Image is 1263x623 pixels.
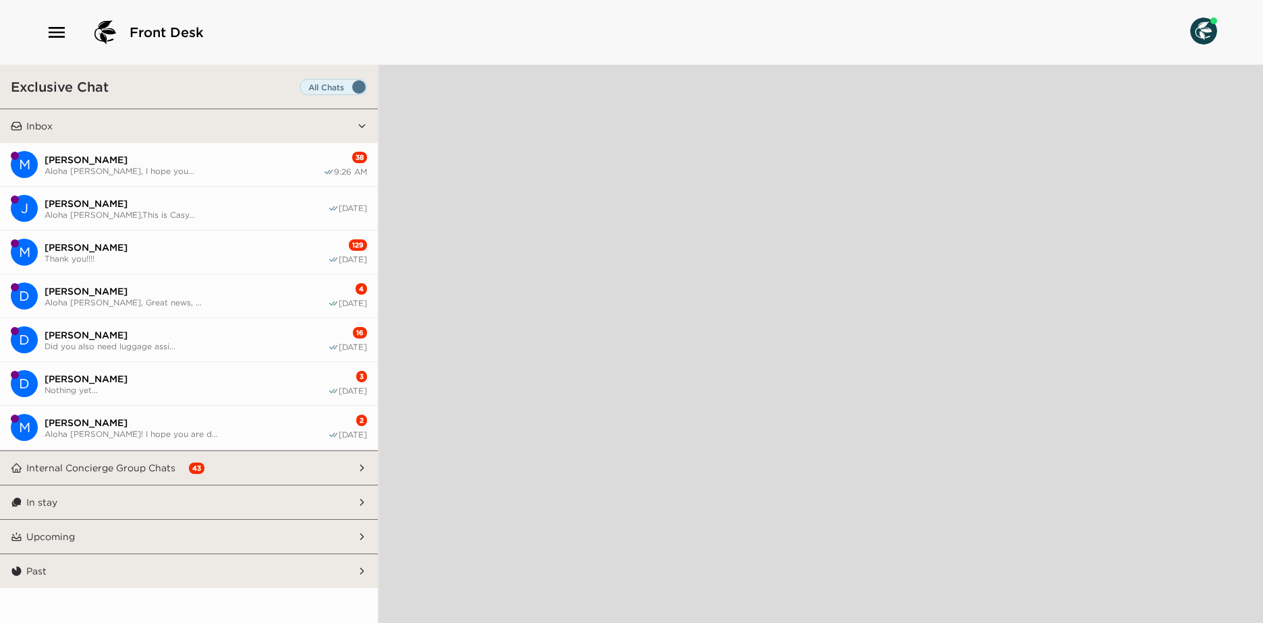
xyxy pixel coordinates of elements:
div: Melissa Glennon [11,239,38,266]
div: M [11,151,38,178]
div: 16 [353,327,367,338]
p: Upcoming [26,531,75,543]
span: [PERSON_NAME] [45,198,328,210]
div: J [11,195,38,222]
span: [PERSON_NAME] [45,373,328,385]
div: M [11,414,38,441]
span: [DATE] [339,386,367,396]
div: Don Archibald [11,326,38,353]
span: Aloha [PERSON_NAME], Great news, ... [45,297,328,307]
div: Megan Smith [11,414,38,441]
span: [PERSON_NAME] [45,241,328,254]
button: Upcoming [22,520,357,554]
h3: Exclusive Chat [11,78,109,95]
div: Doug Kelsall [11,283,38,309]
div: D [11,326,38,353]
div: 38 [352,152,367,163]
p: Past [26,565,47,577]
div: 4 [356,283,367,295]
span: Did you also need luggage assi... [45,341,328,351]
div: Donna Carano [11,370,38,397]
div: 2 [356,415,367,426]
span: Aloha [PERSON_NAME], I hope you... [45,166,323,176]
span: [PERSON_NAME] [45,417,328,429]
span: [PERSON_NAME] [45,154,323,166]
div: 43 [189,463,204,474]
div: D [11,370,38,397]
p: In stay [26,496,57,508]
span: [DATE] [339,203,367,214]
img: logo [89,16,121,49]
span: [DATE] [339,342,367,353]
span: Aloha [PERSON_NAME],This is Casy... [45,210,328,220]
span: [DATE] [339,254,367,265]
p: Inbox [26,120,53,132]
span: [DATE] [339,298,367,309]
span: Nothing yet... [45,385,328,395]
label: Set all destinations [300,79,367,95]
button: Past [22,554,357,588]
div: M [11,239,38,266]
img: User [1190,18,1217,44]
span: [DATE] [339,429,367,440]
span: [PERSON_NAME] [45,285,328,297]
div: 129 [349,239,367,251]
span: [PERSON_NAME] [45,329,328,341]
span: 9:26 AM [334,167,367,177]
span: Thank you!!!! [45,254,328,264]
span: Aloha [PERSON_NAME]! I hope you are d... [45,429,328,439]
span: Front Desk [130,23,204,42]
button: In stay [22,485,357,519]
div: 3 [356,371,367,382]
div: Julie Higgins [11,195,38,222]
div: Mark Koloseike [11,151,38,178]
p: Internal Concierge Group Chats [26,462,175,474]
div: D [11,283,38,309]
button: Inbox [22,109,357,143]
button: Internal Concierge Group Chats43 [22,451,357,485]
